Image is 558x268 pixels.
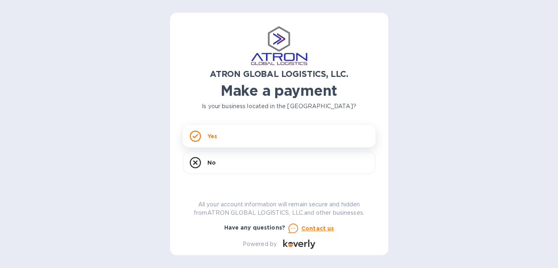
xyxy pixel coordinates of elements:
[183,200,375,217] p: All your account information will remain secure and hidden from ATRON GLOBAL LOGISTICS, LLC. and ...
[183,102,375,111] p: Is your business located in the [GEOGRAPHIC_DATA]?
[301,225,334,232] u: Contact us
[224,224,286,231] b: Have any questions?
[207,159,216,167] p: No
[243,240,277,248] p: Powered by
[183,82,375,99] h1: Make a payment
[210,69,348,79] b: ATRON GLOBAL LOGISTICS, LLC.
[207,132,217,140] p: Yes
